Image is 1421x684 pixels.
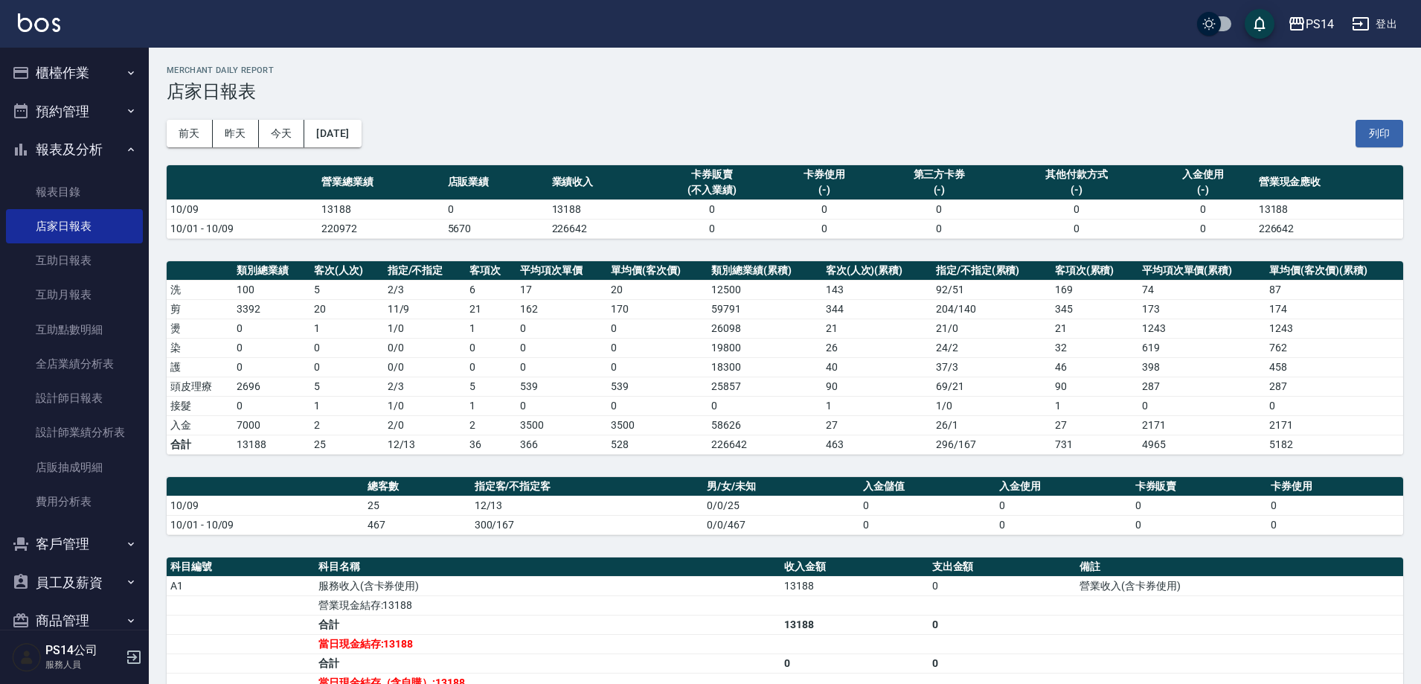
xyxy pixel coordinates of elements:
td: 24 / 2 [932,338,1051,357]
td: 100 [233,280,310,299]
h2: Merchant Daily Report [167,65,1403,75]
div: (-) [1006,182,1146,198]
td: 296/167 [932,435,1051,454]
td: 0 [1151,219,1255,238]
td: 10/09 [167,199,318,219]
td: 226642 [1255,219,1403,238]
td: 170 [607,299,708,319]
td: 2 [310,415,384,435]
td: 0 [516,357,607,377]
td: 344 [822,299,932,319]
td: 27 [1051,415,1138,435]
td: 0 [1132,515,1268,534]
div: 卡券販賣 [656,167,769,182]
td: 467 [364,515,471,534]
td: 731 [1051,435,1138,454]
td: 226642 [708,435,821,454]
img: Logo [18,13,60,32]
td: 合計 [315,653,780,673]
a: 互助日報表 [6,243,143,278]
div: (不入業績) [656,182,769,198]
td: 1 / 0 [384,319,466,338]
td: 762 [1266,338,1403,357]
div: 入金使用 [1155,167,1251,182]
td: 58626 [708,415,821,435]
th: 營業總業績 [318,165,444,200]
td: 0 [859,496,995,515]
td: 12/13 [471,496,704,515]
td: 92 / 51 [932,280,1051,299]
td: 1 / 0 [932,396,1051,415]
td: 1 [310,319,384,338]
td: 539 [607,377,708,396]
td: 17 [516,280,607,299]
td: 220972 [318,219,444,238]
td: 1 [1051,396,1138,415]
td: 0 [652,199,772,219]
td: 2 [466,415,516,435]
td: 174 [1266,299,1403,319]
td: 0 [607,319,708,338]
td: 287 [1266,377,1403,396]
button: 報表及分析 [6,130,143,169]
td: 0 [466,357,516,377]
td: 0 [310,338,384,357]
td: 26 / 1 [932,415,1051,435]
td: 合計 [167,435,233,454]
td: 0 [780,653,928,673]
td: 0 [516,319,607,338]
td: 1 [466,396,516,415]
td: 0 [928,615,1077,634]
td: 2696 [233,377,310,396]
th: 類別總業績 [233,261,310,281]
td: 5 [310,280,384,299]
td: 接髮 [167,396,233,415]
td: 13188 [780,576,928,595]
td: 12500 [708,280,821,299]
td: 護 [167,357,233,377]
td: 染 [167,338,233,357]
button: save [1245,9,1274,39]
td: 46 [1051,357,1138,377]
button: 今天 [259,120,305,147]
a: 全店業績分析表 [6,347,143,381]
th: 客次(人次)(累積) [822,261,932,281]
th: 入金儲值 [859,477,995,496]
td: 0 [1002,199,1150,219]
td: 0 [607,396,708,415]
a: 店家日報表 [6,209,143,243]
td: 0 [1002,219,1150,238]
th: 指定/不指定(累積) [932,261,1051,281]
td: 0 [233,357,310,377]
th: 男/女/未知 [703,477,859,496]
th: 備註 [1076,557,1403,577]
button: 員工及薪資 [6,563,143,602]
td: 3500 [516,415,607,435]
div: (-) [776,182,873,198]
td: 13188 [548,199,652,219]
td: 21 / 0 [932,319,1051,338]
a: 互助點數明細 [6,313,143,347]
td: 0 [516,338,607,357]
a: 費用分析表 [6,485,143,519]
td: 5 [466,377,516,396]
td: 398 [1138,357,1266,377]
td: 36 [466,435,516,454]
td: 營業現金結存:13188 [315,595,780,615]
td: 59791 [708,299,821,319]
button: 客戶管理 [6,525,143,563]
td: 6 [466,280,516,299]
th: 指定/不指定 [384,261,466,281]
th: 客項次 [466,261,516,281]
td: 0 [652,219,772,238]
th: 科目名稱 [315,557,780,577]
td: 18300 [708,357,821,377]
td: 13188 [1255,199,1403,219]
button: 預約管理 [6,92,143,131]
button: [DATE] [304,120,361,147]
div: 第三方卡券 [880,167,999,182]
table: a dense table [167,477,1403,535]
td: 12/13 [384,435,466,454]
td: 20 [310,299,384,319]
td: 0 [444,199,548,219]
